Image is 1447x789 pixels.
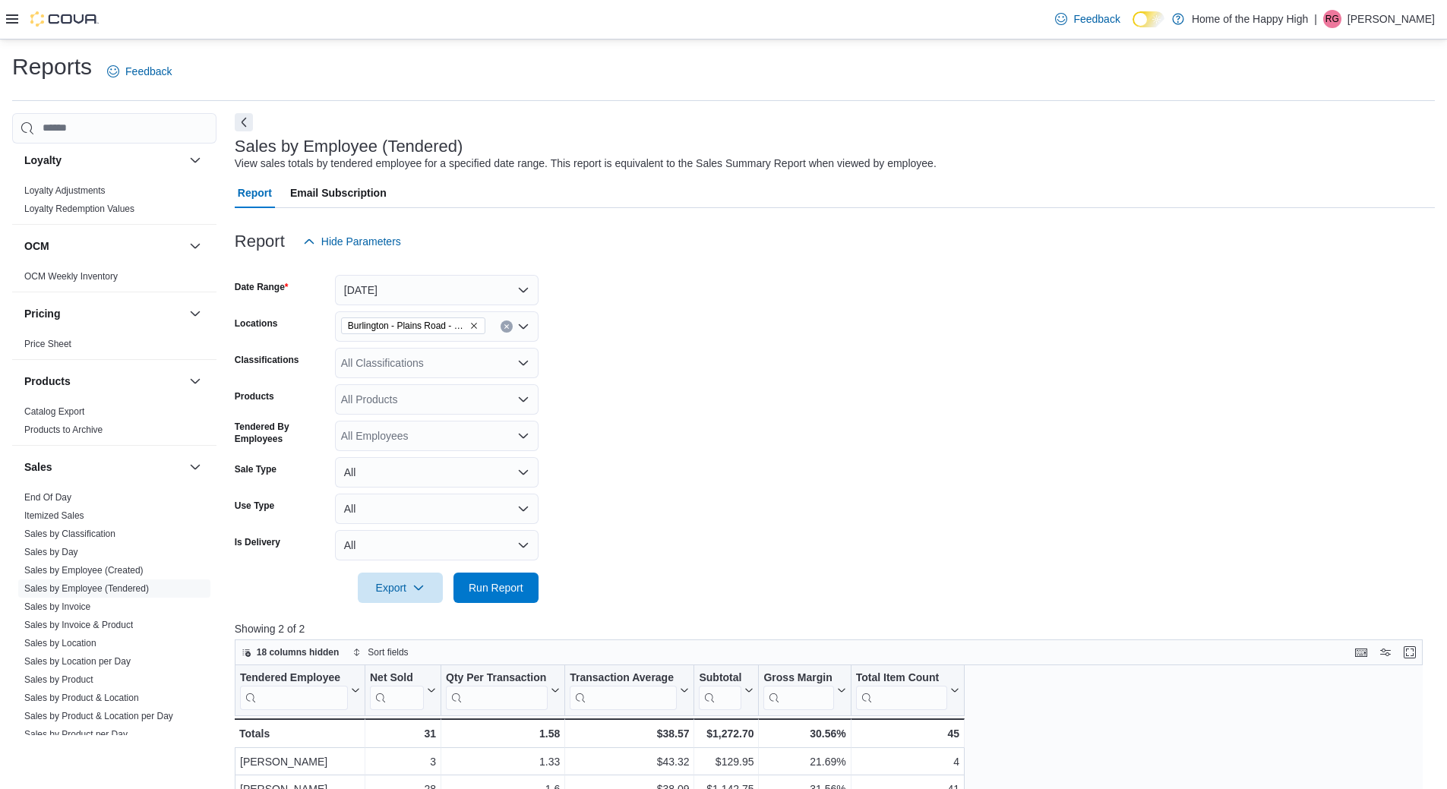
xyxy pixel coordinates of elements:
div: 30.56% [763,724,845,743]
div: Transaction Average [570,671,677,686]
button: Open list of options [517,357,529,369]
span: Loyalty Redemption Values [24,203,134,215]
button: Display options [1376,643,1395,661]
h3: Loyalty [24,153,62,168]
button: Subtotal [699,671,754,710]
label: Tendered By Employees [235,421,329,445]
h3: Sales [24,459,52,475]
h1: Reports [12,52,92,82]
div: Total Item Count [855,671,946,686]
span: Burlington - Plains Road - Friendly Stranger [348,318,466,333]
button: Hide Parameters [297,226,407,257]
button: [DATE] [335,275,539,305]
div: Qty Per Transaction [446,671,548,686]
button: Total Item Count [855,671,959,710]
div: Gross Margin [763,671,833,710]
div: Tendered Employee [240,671,348,710]
button: Pricing [24,306,183,321]
p: [PERSON_NAME] [1347,10,1435,28]
span: Sales by Product & Location [24,692,139,704]
label: Is Delivery [235,536,280,548]
a: Sales by Location per Day [24,656,131,667]
button: Open list of options [517,393,529,406]
a: Loyalty Adjustments [24,185,106,196]
div: 21.69% [763,753,845,771]
h3: Report [235,232,285,251]
a: Loyalty Redemption Values [24,204,134,214]
label: Products [235,390,274,402]
a: Sales by Classification [24,529,115,539]
span: Feedback [125,64,172,79]
button: All [335,530,539,560]
div: $129.95 [699,753,754,771]
p: Home of the Happy High [1192,10,1308,28]
button: OCM [186,237,204,255]
a: Sales by Location [24,638,96,649]
img: Cova [30,11,99,27]
p: Showing 2 of 2 [235,621,1435,636]
button: All [335,494,539,524]
div: View sales totals by tendered employee for a specified date range. This report is equivalent to t... [235,156,937,172]
span: RG [1325,10,1339,28]
button: Pricing [186,305,204,323]
button: Loyalty [186,151,204,169]
a: Feedback [101,56,178,87]
div: 31 [370,724,436,743]
span: Sales by Location [24,637,96,649]
span: Sales by Product & Location per Day [24,710,173,722]
h3: Sales by Employee (Tendered) [235,137,463,156]
input: Dark Mode [1133,11,1164,27]
span: Sales by Employee (Created) [24,564,144,576]
span: Catalog Export [24,406,84,418]
div: 1.58 [446,724,560,743]
button: Sales [186,458,204,476]
h3: Pricing [24,306,60,321]
span: Price Sheet [24,338,71,350]
button: Net Sold [370,671,436,710]
span: Sales by Day [24,546,78,558]
button: Sort fields [346,643,414,661]
span: Sales by Location per Day [24,655,131,667]
button: Products [24,374,183,389]
span: Sort fields [368,646,408,658]
span: Sales by Employee (Tendered) [24,582,149,595]
a: Sales by Day [24,547,78,557]
span: Dark Mode [1133,27,1133,28]
button: Gross Margin [763,671,845,710]
div: OCM [12,267,216,292]
button: Run Report [453,573,539,603]
a: Sales by Product & Location [24,693,139,703]
button: Qty Per Transaction [446,671,560,710]
span: OCM Weekly Inventory [24,270,118,282]
div: Subtotal [699,671,741,710]
label: Sale Type [235,463,276,475]
button: Tendered Employee [240,671,360,710]
span: Export [367,573,434,603]
span: Sales by Product [24,674,93,686]
label: Date Range [235,281,289,293]
div: Pricing [12,335,216,359]
button: Transaction Average [570,671,689,710]
a: Sales by Product [24,674,93,685]
a: Price Sheet [24,339,71,349]
span: Report [238,178,272,208]
a: Sales by Invoice & Product [24,620,133,630]
a: Sales by Employee (Tendered) [24,583,149,594]
div: Net Sold [370,671,424,686]
button: Remove Burlington - Plains Road - Friendly Stranger from selection in this group [469,321,479,330]
a: Catalog Export [24,406,84,417]
div: $38.57 [570,724,689,743]
div: Sales [12,488,216,750]
div: [PERSON_NAME] [240,753,360,771]
h3: OCM [24,238,49,254]
div: Tendered Employee [240,671,348,686]
button: Export [358,573,443,603]
button: Sales [24,459,183,475]
button: Clear input [501,320,513,333]
div: Qty Per Transaction [446,671,548,710]
span: Itemized Sales [24,510,84,522]
div: Subtotal [699,671,741,686]
span: End Of Day [24,491,71,503]
span: Hide Parameters [321,234,401,249]
div: 3 [370,753,436,771]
